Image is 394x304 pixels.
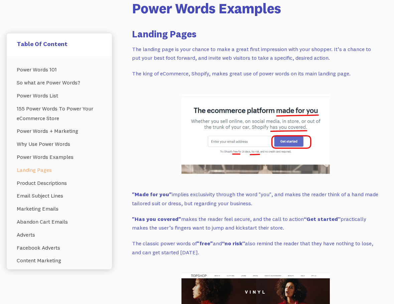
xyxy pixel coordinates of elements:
[222,240,245,247] strong: “no risk”
[132,45,379,62] p: The landing page is your chance to make a great first impression with your shopper. It’s a chance...
[17,177,102,190] a: Product Descriptions
[17,150,102,164] a: Power Words Examples
[17,102,102,125] a: 155 Power Words To Power Your eCommerce Store
[17,215,102,228] a: Abandon Cart Emails
[17,164,102,177] a: Landing Pages
[132,69,379,78] p: The king of eCommerce, Shopify, makes great use of power words on its main landing page.
[132,190,379,208] p: implies exclusivity through the word "you", and makes the reader think of a hand made tailored su...
[132,216,181,222] strong: "Has you covered"
[197,240,213,247] strong: "free"
[132,191,172,198] strong: "Made for you"
[17,76,102,89] a: So what are Power Words?
[132,27,379,40] h3: Landing Pages
[181,94,330,174] img: image alt text
[17,40,102,48] h5: Table Of Content
[17,202,102,215] a: Marketing Emails
[17,228,102,241] a: Adverts
[17,124,102,137] a: Power Words + Marketing
[17,189,102,202] a: Email Subject Lines
[17,241,102,254] a: Facebook Adverts
[132,239,379,257] p: The classic power words of and also remind the reader that they have nothing to lose, and can get...
[17,89,102,102] a: Power Words List
[17,137,102,150] a: Why Use Power Words
[132,215,379,232] p: makes the reader feel secure, and the call to action practically makes the user’s fingers want to...
[17,267,102,280] a: Final Powerful Thoughts
[304,216,341,222] strong: “Get started”
[17,63,102,76] a: Power Words 101
[17,254,102,267] a: Content Marketing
